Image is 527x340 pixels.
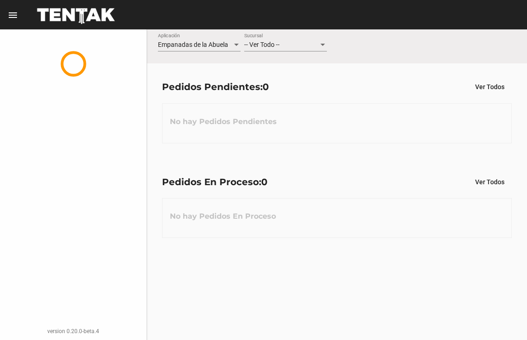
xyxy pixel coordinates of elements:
button: Ver Todos [468,174,512,190]
span: -- Ver Todo -- [244,41,280,48]
button: Ver Todos [468,79,512,95]
div: version 0.20.0-beta.4 [7,327,139,336]
div: Pedidos En Proceso: [162,175,268,189]
span: 0 [263,81,269,92]
span: 0 [261,176,268,187]
div: Pedidos Pendientes: [162,79,269,94]
span: Ver Todos [475,83,505,91]
mat-icon: menu [7,10,18,21]
h3: No hay Pedidos En Proceso [163,203,283,230]
h3: No hay Pedidos Pendientes [163,108,284,136]
span: Ver Todos [475,178,505,186]
span: Empanadas de la Abuela [158,41,228,48]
